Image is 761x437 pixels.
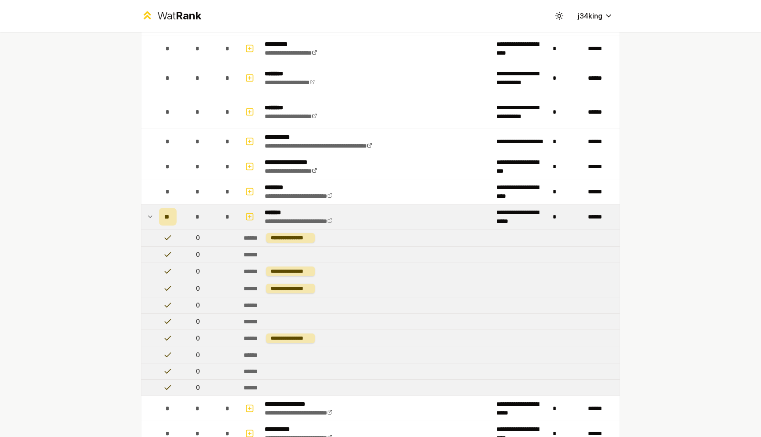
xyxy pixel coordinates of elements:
[180,280,215,297] td: 0
[180,363,215,379] td: 0
[141,9,201,23] a: WatRank
[176,9,201,22] span: Rank
[578,11,602,21] span: j34king
[180,297,215,313] td: 0
[157,9,201,23] div: Wat
[180,230,215,246] td: 0
[180,247,215,263] td: 0
[571,8,620,24] button: j34king
[180,330,215,347] td: 0
[180,263,215,280] td: 0
[180,347,215,363] td: 0
[180,314,215,330] td: 0
[180,380,215,396] td: 0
